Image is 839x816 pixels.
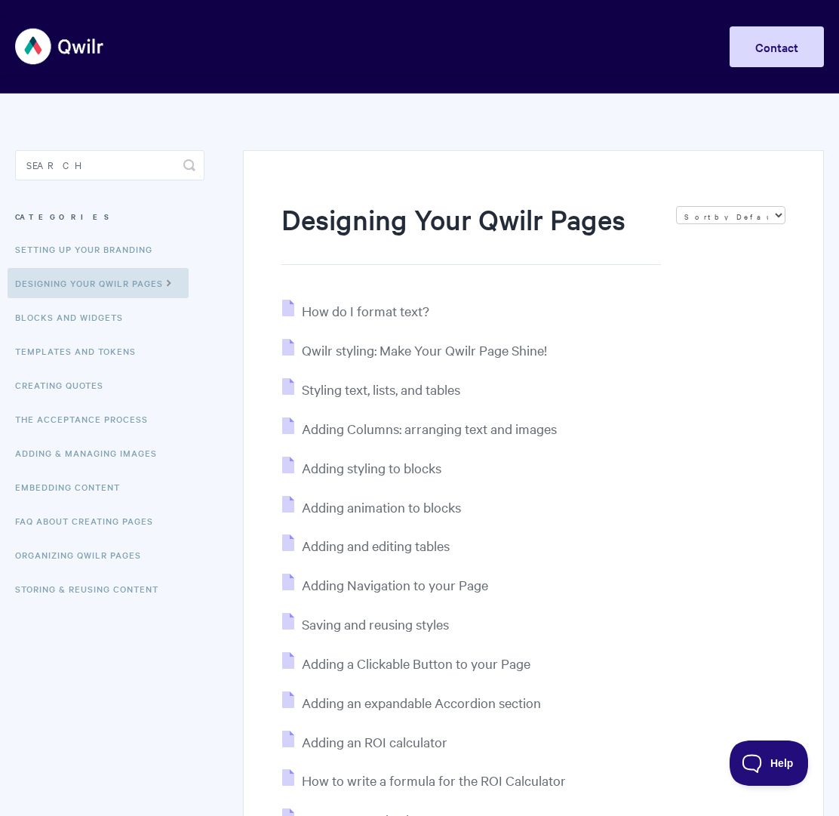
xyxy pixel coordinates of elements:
span: Adding animation to blocks [302,498,461,516]
a: Adding animation to blocks [282,498,461,516]
a: Adding and editing tables [282,537,450,554]
span: Qwilr styling: Make Your Qwilr Page Shine! [302,341,547,359]
a: How to write a formula for the ROI Calculator [282,771,566,789]
a: Saving and reusing styles [282,615,449,633]
span: How to write a formula for the ROI Calculator [302,771,566,789]
span: Adding an ROI calculator [302,733,447,750]
a: FAQ About Creating Pages [15,506,164,536]
a: Blocks and Widgets [15,302,134,332]
img: Qwilr Help Center [15,18,105,75]
span: Adding and editing tables [302,537,450,554]
select: Page reloads on selection [676,206,785,224]
input: Search [15,150,204,180]
a: The Acceptance Process [15,404,159,434]
a: Designing Your Qwilr Pages [8,268,189,298]
span: How do I format text? [302,302,429,319]
span: Adding styling to blocks [302,459,441,476]
span: Adding an expandable Accordion section [302,694,541,711]
span: Styling text, lists, and tables [302,380,460,398]
span: Adding Navigation to your Page [302,576,488,593]
a: Creating Quotes [15,370,115,400]
span: Adding Columns: arranging text and images [302,420,557,437]
h3: Categories [15,203,204,230]
a: Adding an ROI calculator [282,733,447,750]
a: Adding Columns: arranging text and images [282,420,557,437]
a: Adding & Managing Images [15,438,168,468]
a: Styling text, lists, and tables [282,380,460,398]
a: Organizing Qwilr Pages [15,540,152,570]
a: Adding styling to blocks [282,459,441,476]
a: Adding an expandable Accordion section [282,694,541,711]
h1: Designing Your Qwilr Pages [281,200,661,265]
iframe: Toggle Customer Support [730,741,809,786]
a: Setting up your Branding [15,234,164,264]
span: Saving and reusing styles [302,615,449,633]
a: How do I format text? [282,302,429,319]
a: Templates and Tokens [15,336,147,366]
a: Adding Navigation to your Page [282,576,488,593]
a: Storing & Reusing Content [15,574,170,604]
a: Contact [730,26,824,67]
a: Embedding Content [15,472,131,502]
a: Qwilr styling: Make Your Qwilr Page Shine! [282,341,547,359]
a: Adding a Clickable Button to your Page [282,654,530,672]
span: Adding a Clickable Button to your Page [302,654,530,672]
